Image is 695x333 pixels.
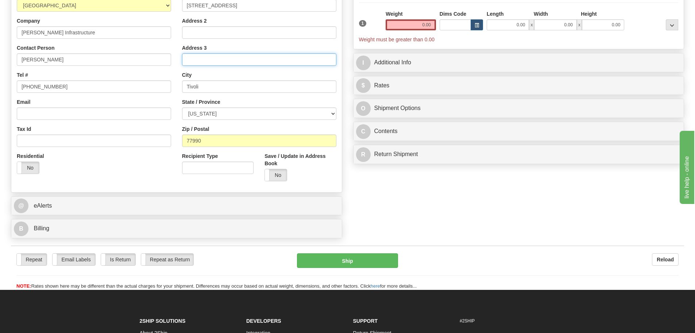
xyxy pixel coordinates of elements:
[11,283,684,290] div: Rates shown here may be different than the actual charges for your shipment. Differences may occu...
[359,20,367,27] span: 1
[17,98,30,106] label: Email
[265,152,336,167] label: Save / Update in Address Book
[101,254,135,265] label: Is Return
[34,203,52,209] span: eAlerts
[529,19,534,30] span: x
[353,318,378,324] strong: Support
[581,10,597,18] label: Height
[440,10,466,18] label: Dims Code
[182,98,220,106] label: State / Province
[297,253,398,268] button: Ship
[356,101,682,116] a: OShipment Options
[460,319,556,323] h6: #2SHIP
[265,169,287,181] label: No
[356,101,371,116] span: O
[356,124,371,139] span: C
[17,152,44,160] label: Residential
[182,152,218,160] label: Recipient Type
[14,221,339,236] a: B Billing
[356,56,371,70] span: I
[17,44,54,52] label: Contact Person
[386,10,402,18] label: Weight
[17,71,28,79] label: Tel #
[182,71,192,79] label: City
[14,222,28,236] span: B
[356,124,682,139] a: CContents
[17,17,40,24] label: Company
[14,198,28,213] span: @
[359,37,435,42] span: Weight must be greater than 0.00
[356,78,682,93] a: $Rates
[356,147,682,162] a: RReturn Shipment
[14,198,339,213] a: @ eAlerts
[356,78,371,93] span: $
[34,225,49,231] span: Billing
[534,10,548,18] label: Width
[140,318,186,324] strong: 2Ship Solutions
[577,19,582,30] span: x
[487,10,504,18] label: Length
[182,17,207,24] label: Address 2
[182,44,207,52] label: Address 3
[678,129,694,204] iframe: chat widget
[53,254,95,265] label: Email Labels
[17,125,31,133] label: Tax Id
[246,318,281,324] strong: Developers
[17,162,39,174] label: No
[141,254,193,265] label: Repeat as Return
[657,257,674,262] b: Reload
[17,254,47,265] label: Repeat
[371,283,380,289] a: here
[182,125,209,133] label: Zip / Postal
[356,147,371,162] span: R
[652,253,679,266] button: Reload
[666,19,678,30] div: ...
[16,283,31,289] span: NOTE:
[5,4,67,13] div: live help - online
[356,55,682,70] a: IAdditional Info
